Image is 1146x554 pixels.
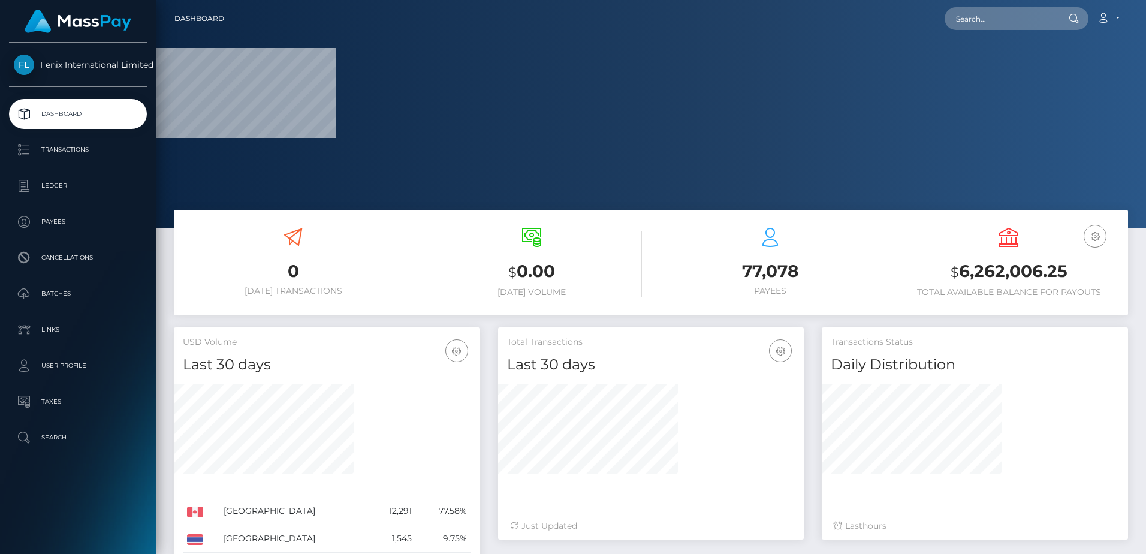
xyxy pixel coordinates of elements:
a: Transactions [9,135,147,165]
img: MassPay Logo [25,10,131,33]
h5: Total Transactions [507,336,795,348]
p: Cancellations [14,249,142,267]
p: Dashboard [14,105,142,123]
a: Links [9,315,147,345]
p: Payees [14,213,142,231]
img: CA.png [187,507,203,517]
p: User Profile [14,357,142,375]
a: Payees [9,207,147,237]
h6: Total Available Balance for Payouts [898,287,1119,297]
small: $ [508,264,517,281]
td: 1,545 [369,525,416,553]
h3: 6,262,006.25 [898,260,1119,284]
h6: [DATE] Transactions [183,286,403,296]
h5: USD Volume [183,336,471,348]
a: Search [9,423,147,453]
h5: Transactions Status [831,336,1119,348]
div: Just Updated [510,520,792,532]
td: 12,291 [369,498,416,525]
small: $ [951,264,959,281]
h6: [DATE] Volume [421,287,642,297]
h4: Daily Distribution [831,354,1119,375]
td: [GEOGRAPHIC_DATA] [219,498,369,525]
span: Fenix International Limited [9,59,147,70]
p: Batches [14,285,142,303]
a: User Profile [9,351,147,381]
td: [GEOGRAPHIC_DATA] [219,525,369,553]
div: Last hours [834,520,1116,532]
a: Batches [9,279,147,309]
a: Ledger [9,171,147,201]
p: Search [14,429,142,447]
p: Transactions [14,141,142,159]
h4: Last 30 days [507,354,795,375]
td: 9.75% [416,525,471,553]
a: Taxes [9,387,147,417]
img: TH.png [187,534,203,545]
h6: Payees [660,286,880,296]
a: Dashboard [9,99,147,129]
h3: 0.00 [421,260,642,284]
h3: 0 [183,260,403,283]
img: Fenix International Limited [14,55,34,75]
p: Links [14,321,142,339]
h4: Last 30 days [183,354,471,375]
input: Search... [945,7,1057,30]
a: Cancellations [9,243,147,273]
p: Taxes [14,393,142,411]
a: Dashboard [174,6,224,31]
h3: 77,078 [660,260,880,283]
td: 77.58% [416,498,471,525]
p: Ledger [14,177,142,195]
